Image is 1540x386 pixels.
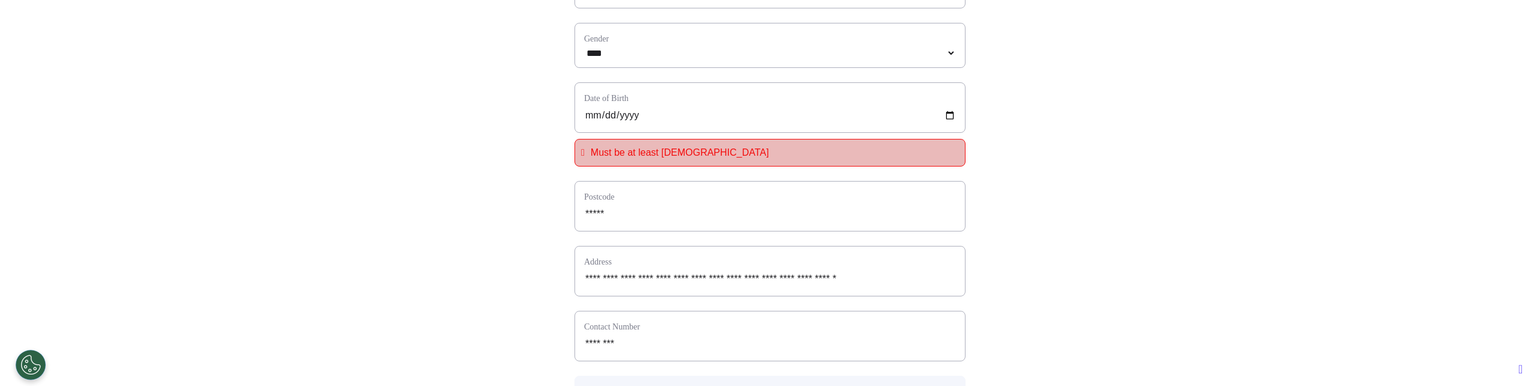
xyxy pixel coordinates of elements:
[584,92,956,105] label: Date of Birth
[591,146,769,160] div: Must be at least [DEMOGRAPHIC_DATA]
[16,350,46,380] button: Open Preferences
[584,256,956,268] label: Address
[584,191,956,203] label: Postcode
[584,320,956,333] label: Contact Number
[584,32,956,45] label: Gender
